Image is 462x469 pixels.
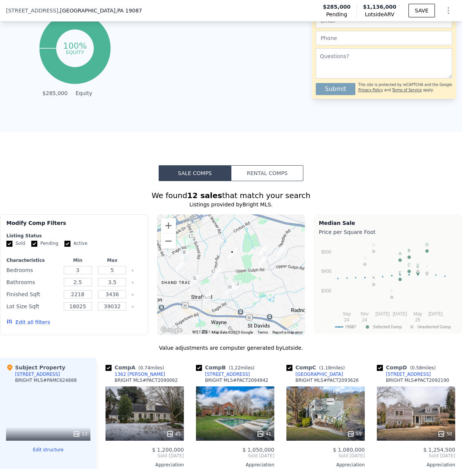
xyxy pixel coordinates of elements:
[31,241,37,247] input: Pending
[399,271,401,275] text: F
[362,317,367,323] text: 24
[277,246,285,259] div: 745 Hollow Rd
[106,453,184,459] span: Sold [DATE]
[131,281,134,284] button: Clear
[316,365,348,371] span: ( miles)
[63,41,87,51] tspan: 100%
[6,241,12,247] input: Sold
[415,317,421,323] text: 25
[6,318,50,326] button: Edit all filters
[377,364,439,371] div: Comp D
[6,447,90,453] button: Edit structure
[106,462,184,468] div: Appreciation
[131,293,134,296] button: Clear
[135,365,167,371] span: ( miles)
[176,260,184,273] div: 342 Colket Ln
[161,234,176,249] button: Zoom out
[202,330,207,334] button: Keyboard shortcuts
[159,325,184,335] img: Google
[242,447,274,453] span: $ 1,050,000
[377,453,455,459] span: Sold [DATE]
[6,233,142,239] div: Listing Status
[62,257,93,263] div: Min
[131,269,134,272] button: Clear
[231,365,241,371] span: 1.22
[64,241,70,247] input: Active
[392,88,422,92] a: Terms of Service
[333,447,365,453] span: $ 1,080,000
[425,242,428,247] text: D
[42,89,68,97] td: $285,000
[106,364,167,371] div: Comp A
[361,311,369,317] text: Nov
[15,371,60,377] div: [STREET_ADDRESS]
[295,371,343,377] div: [GEOGRAPHIC_DATA]
[286,364,348,371] div: Comp C
[321,269,332,274] text: $400
[115,8,142,14] span: , PA 19087
[212,330,253,334] span: Map data ©2025 Google
[344,317,350,323] text: 24
[286,462,365,468] div: Appreciation
[73,430,87,438] div: 13
[386,371,431,377] div: [STREET_ADDRESS]
[66,49,84,55] tspan: equity
[257,330,268,334] a: Terms
[213,268,221,280] div: 131 Clover Hill Ln
[166,430,181,438] div: 45
[228,248,236,261] div: 1052 Mount Pleasant Ave
[345,324,356,329] text: 19087
[363,11,396,18] span: Lotside ARV
[319,227,457,237] div: Price per Square Foot
[375,311,390,317] text: [DATE]
[15,377,77,383] div: BRIGHT MLS # PAMC624888
[58,7,142,14] span: , [GEOGRAPHIC_DATA]
[131,305,134,308] button: Clear
[6,265,59,275] div: Bedrooms
[393,311,407,317] text: [DATE]
[407,365,439,371] span: ( miles)
[233,280,242,293] div: 509 Woodland Ct
[326,11,347,18] span: Pending
[323,3,351,11] span: $285,000
[6,364,65,371] div: Subject Property
[191,275,199,288] div: 284 W Valley Rd
[196,453,274,459] span: Sold [DATE]
[186,233,194,246] div: 641 Pugh Rd
[321,365,331,371] span: 1.18
[257,430,271,438] div: 41
[295,377,359,383] div: BRIGHT MLS # PACT2093626
[364,255,366,260] text: J
[286,453,365,459] span: Sold [DATE]
[226,365,257,371] span: ( miles)
[6,301,59,312] div: Lot Size Sqft
[203,292,211,305] div: 298 Strafford Ave
[373,324,402,329] text: Selected Comp
[259,245,267,258] div: 1362 Karen Ln
[140,365,150,371] span: 0.74
[319,237,457,332] svg: A chart.
[423,447,455,453] span: $ 1,254,500
[272,330,303,334] a: Report a map error
[413,311,422,317] text: May
[115,377,178,383] div: BRIGHT MLS # PACT2090062
[115,371,165,377] div: 1362 [PERSON_NAME]
[372,275,375,280] text: K
[64,240,87,247] label: Active
[106,371,165,377] a: 1362 [PERSON_NAME]
[190,274,198,287] div: 430 Upper Gulph Rd
[6,277,59,288] div: Bathrooms
[427,264,428,269] text: I
[205,371,250,377] div: [STREET_ADDRESS]
[343,311,351,317] text: Sep
[316,83,355,95] button: Submit
[159,325,184,335] a: Open this area in Google Maps (opens a new window)
[428,311,443,317] text: [DATE]
[358,80,452,95] div: This site is protected by reCAPTCHA and the Google and apply.
[226,283,234,296] div: 548 N Wayne Ave
[231,165,303,181] button: Rental Comps
[259,255,267,268] div: 14 Ringneck Ln
[6,7,58,14] span: [STREET_ADDRESS]
[438,430,452,438] div: 50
